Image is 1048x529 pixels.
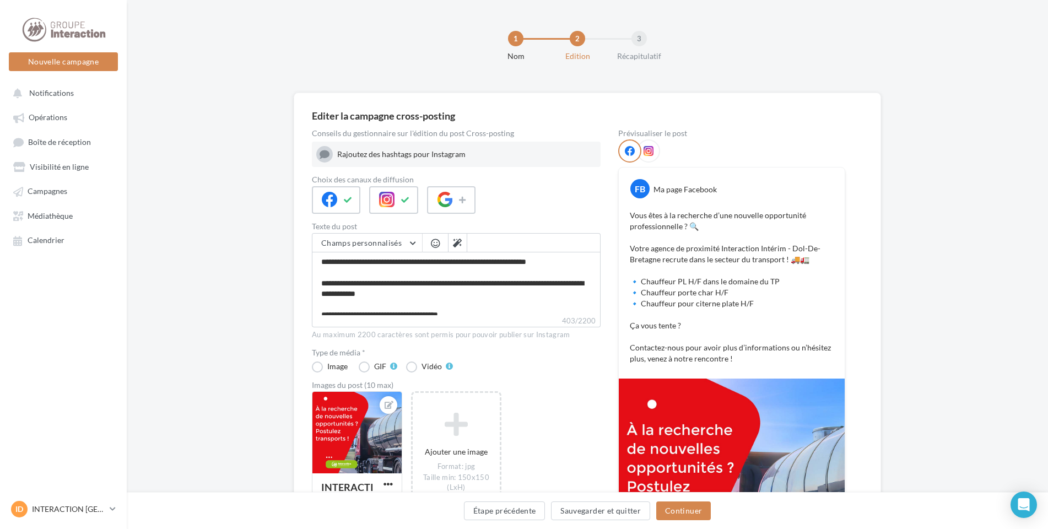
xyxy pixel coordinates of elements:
button: Notifications [7,83,116,102]
span: Champs personnalisés [321,238,402,247]
span: Notifications [29,88,74,98]
div: Au maximum 2200 caractères sont permis pour pouvoir publier sur Instagram [312,330,601,340]
div: Vidéo [422,363,442,370]
button: Étape précédente [464,501,545,520]
span: Visibilité en ligne [30,162,89,171]
div: GIF [374,363,386,370]
button: Sauvegarder et quitter [551,501,650,520]
span: ID [15,504,23,515]
label: Type de média * [312,349,601,357]
div: Prévisualiser le post [618,129,845,137]
div: 1 [508,31,523,46]
div: Images du post (10 max) [312,381,601,389]
div: 3 [631,31,647,46]
button: Continuer [656,501,711,520]
div: Nom [480,51,551,62]
a: Médiathèque [7,206,120,225]
span: Médiathèque [28,211,73,220]
span: Calendrier [28,236,64,245]
div: FB [630,179,650,198]
div: Open Intercom Messenger [1011,492,1037,518]
label: Texte du post [312,223,601,230]
div: Rajoutez des hashtags pour Instagram [337,149,596,160]
a: Opérations [7,107,120,127]
div: Editer la campagne cross-posting [312,111,455,121]
a: Calendrier [7,230,120,250]
p: INTERACTION [GEOGRAPHIC_DATA] [32,504,105,515]
div: 2 [570,31,585,46]
a: Campagnes [7,181,120,201]
div: Edition [542,51,613,62]
span: Boîte de réception [28,137,91,147]
div: Ma page Facebook [653,184,717,195]
button: Champs personnalisés [312,234,422,252]
label: Choix des canaux de diffusion [312,176,601,183]
div: Récapitulatif [604,51,674,62]
span: Campagnes [28,187,67,196]
div: INTERACTION_Recrutement metier Tran... [321,481,376,528]
span: Opérations [29,113,67,122]
a: ID INTERACTION [GEOGRAPHIC_DATA] [9,499,118,520]
a: Boîte de réception [7,132,120,152]
div: Image [327,363,348,370]
button: Nouvelle campagne [9,52,118,71]
label: 403/2200 [312,315,601,327]
div: Conseils du gestionnaire sur l'édition du post Cross-posting [312,129,601,137]
p: Vous êtes à la recherche d’une nouvelle opportunité professionnelle ? 🔍 Votre agence de proximité... [630,210,834,364]
a: Visibilité en ligne [7,156,120,176]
